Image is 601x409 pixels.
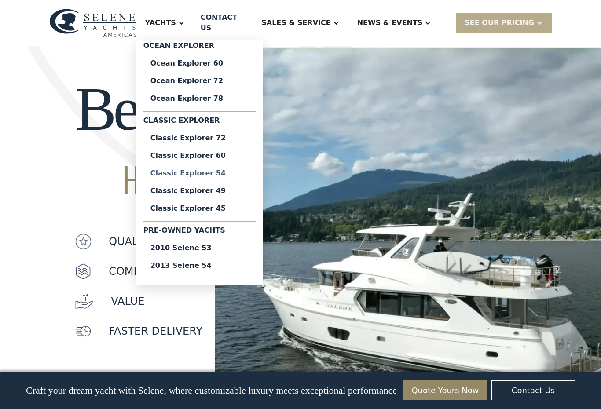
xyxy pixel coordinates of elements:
[143,182,256,200] a: Classic Explorer 49
[150,245,249,252] div: 2010 Selene 53
[253,5,348,40] div: Sales & Service
[136,40,263,285] nav: Yachts
[109,234,154,249] p: quality
[261,18,330,28] div: Sales & Service
[143,115,256,129] div: Classic Explorer
[357,18,423,28] div: News & EVENTS
[465,18,534,28] div: SEE Our Pricing
[143,257,256,274] a: 2013 Selene 54
[143,164,256,182] a: Classic Explorer 54
[491,380,575,400] a: Contact Us
[109,323,202,339] p: faster delivery
[75,263,91,279] img: icon
[75,159,246,198] span: HORIZON
[26,385,397,396] p: Craft your dream yacht with Selene, where customizable luxury meets exceptional performance
[136,5,194,40] div: Yachts
[143,90,256,107] a: Ocean Explorer 78
[403,380,487,400] a: Quote Yours Now
[143,129,256,147] a: Classic Explorer 72
[145,18,176,28] div: Yachts
[49,9,136,37] img: logo
[143,72,256,90] a: Ocean Explorer 72
[150,187,249,194] div: Classic Explorer 49
[150,262,249,269] div: 2013 Selene 54
[150,205,249,212] div: Classic Explorer 45
[348,5,440,40] div: News & EVENTS
[150,152,249,159] div: Classic Explorer 60
[75,143,246,159] span: THE
[215,40,601,399] img: long distance motor yachts
[75,293,93,309] img: icon
[143,40,256,55] div: Ocean Explorer
[143,225,256,239] div: Pre-Owned Yachts
[201,12,246,33] div: Contact US
[143,239,256,257] a: 2010 Selene 53
[456,13,552,32] div: SEE Our Pricing
[143,147,256,164] a: Classic Explorer 60
[150,170,249,177] div: Classic Explorer 54
[150,60,249,67] div: Ocean Explorer 60
[75,323,91,339] img: icon
[111,293,144,309] p: value
[143,200,256,217] a: Classic Explorer 45
[143,55,256,72] a: Ocean Explorer 60
[75,234,91,249] img: icon
[150,77,249,84] div: Ocean Explorer 72
[75,75,246,198] h2: Beyond
[109,263,161,279] p: Comfort
[150,95,249,102] div: Ocean Explorer 78
[150,135,249,142] div: Classic Explorer 72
